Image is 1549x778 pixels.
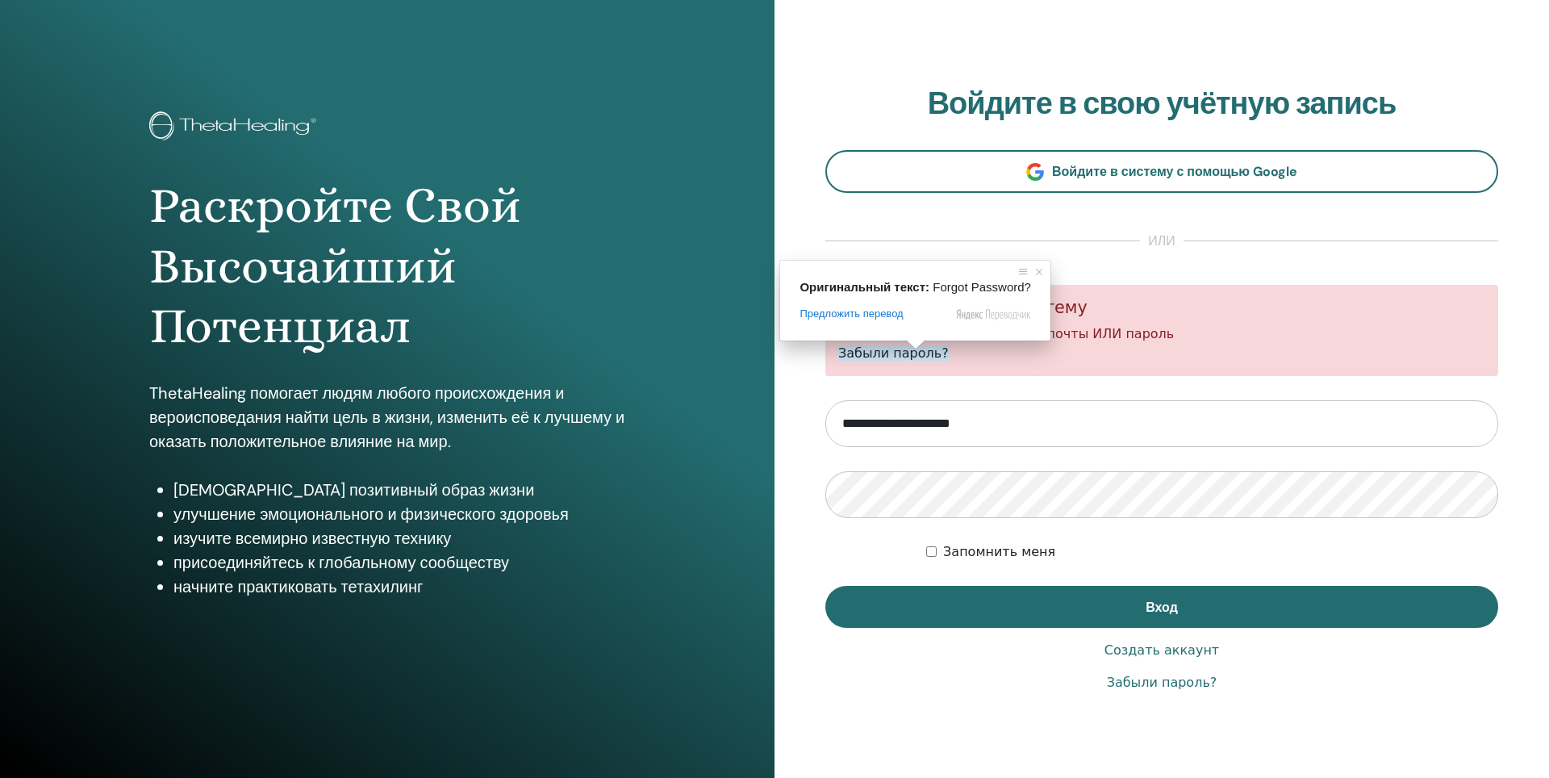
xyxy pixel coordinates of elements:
[943,544,1055,559] ya-tr-span: Запомнить меня
[173,552,509,573] ya-tr-span: присоединяйтесь к глобальному сообществу
[838,326,1174,341] ya-tr-span: Неверный адрес электронной почты ИЛИ пароль
[173,528,451,549] ya-tr-span: изучите всемирно известную технику
[1052,163,1297,180] ya-tr-span: Войдите в систему с помощью Google
[1104,641,1219,660] a: Создать аккаунт
[149,383,624,452] ya-tr-span: ThetaHealing помогает людям любого происхождения и вероисповедания найти цель в жизни, изменить е...
[1104,642,1219,658] ya-tr-span: Создать аккаунт
[149,177,521,354] ya-tr-span: Раскройте Свой Высочайший Потенциал
[800,280,929,294] span: Оригинальный текст:
[173,576,423,597] ya-tr-span: начните практиковать тетахилинг
[825,586,1498,628] button: Вход
[1148,232,1175,249] ya-tr-span: или
[933,280,1031,294] span: Forgot Password?
[173,479,534,500] ya-tr-span: [DEMOGRAPHIC_DATA] позитивный образ жизни
[838,345,949,361] a: Забыли пароль?
[825,150,1498,193] a: Войдите в систему с помощью Google
[173,504,569,525] ya-tr-span: улучшение эмоционального и физического здоровья
[1107,673,1217,692] a: Забыли пароль?
[928,83,1397,123] ya-tr-span: Войдите в свою учётную запись
[800,307,903,321] span: Предложить перевод
[1146,599,1178,616] ya-tr-span: Вход
[926,542,1498,562] div: Сохраняйте мою аутентификацию на неопределённый срок или до тех пор, пока я не выйду из системы в...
